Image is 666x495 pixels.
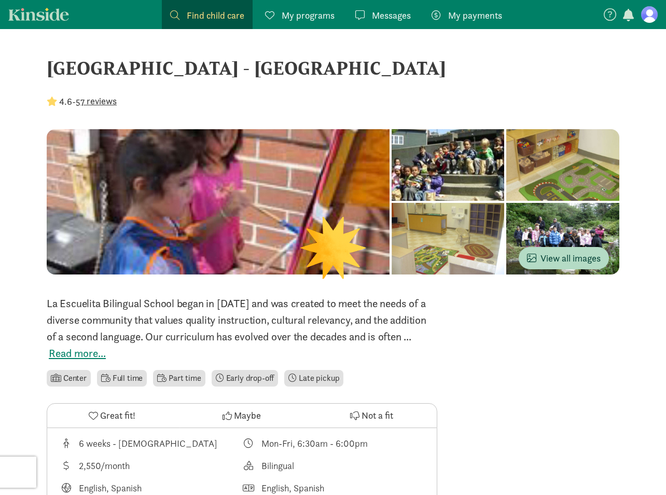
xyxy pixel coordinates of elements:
div: - [47,94,117,108]
span: Great fit! [100,408,135,422]
button: Great fit! [47,404,177,428]
li: Part time [153,370,205,387]
div: 2,550/month [79,459,130,473]
span: My payments [448,8,502,22]
span: View all images [527,251,601,265]
span: My programs [282,8,335,22]
div: Mon-Fri, 6:30am - 6:00pm [261,436,368,450]
span: Maybe [234,408,261,422]
button: Read more... [49,345,106,362]
button: Maybe [177,404,307,428]
li: Late pickup [284,370,343,387]
li: Center [47,370,91,387]
span: Not a fit [362,408,393,422]
div: Class schedule [242,436,425,450]
button: Not a fit [307,404,437,428]
div: Age range for children that this provider cares for [60,436,242,450]
li: Full time [97,370,147,387]
span: Find child care [187,8,244,22]
div: English, Spanish [261,481,324,495]
div: Languages taught [60,481,242,495]
a: Kinside [8,8,69,21]
li: Early drop-off [212,370,279,387]
div: Average tuition for this program [60,459,242,473]
strong: 4.6 [59,95,72,107]
span: Messages [372,8,411,22]
div: Bilingual [261,459,294,473]
button: View all images [519,247,609,269]
div: [GEOGRAPHIC_DATA] - [GEOGRAPHIC_DATA] [47,54,619,82]
div: This provider's education philosophy [242,459,425,473]
div: English, Spanish [79,481,142,495]
button: 57 reviews [76,94,117,108]
div: Languages spoken [242,481,425,495]
div: La Escuelita Bilingual School began in [DATE] and was created to meet the needs of a diverse comm... [47,295,437,345]
div: 6 weeks - [DEMOGRAPHIC_DATA] [79,436,217,450]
